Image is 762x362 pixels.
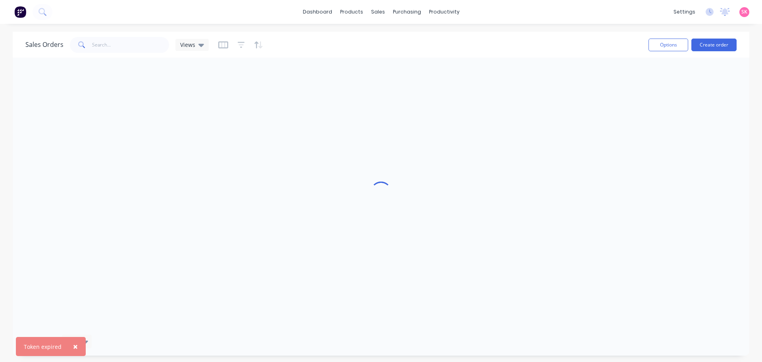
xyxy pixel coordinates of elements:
a: dashboard [299,6,336,18]
div: settings [670,6,699,18]
button: Create order [691,39,737,51]
div: Token expired [24,343,62,351]
div: purchasing [389,6,425,18]
button: Close [65,337,86,356]
input: Search... [92,37,169,53]
span: Views [180,41,195,49]
div: products [336,6,367,18]
img: Factory [14,6,26,18]
button: Options [648,39,688,51]
div: sales [367,6,389,18]
span: × [73,341,78,352]
span: SK [741,8,747,15]
div: productivity [425,6,464,18]
h1: Sales Orders [25,41,63,48]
